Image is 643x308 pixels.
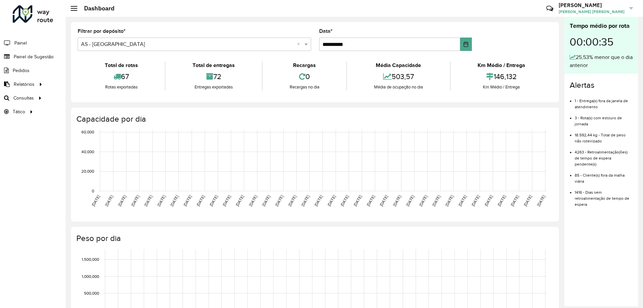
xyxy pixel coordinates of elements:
[167,61,260,69] div: Total de entregas
[349,61,448,69] div: Média Capacidade
[79,61,163,69] div: Total de rotas
[340,194,349,207] text: [DATE]
[444,194,454,207] text: [DATE]
[543,1,557,16] a: Contato Rápido
[575,167,633,184] li: 85 - Cliente(s) fora da malha viária
[510,194,519,207] text: [DATE]
[79,69,163,84] div: 67
[497,194,506,207] text: [DATE]
[143,194,153,207] text: [DATE]
[13,108,25,115] span: Tático
[79,84,163,90] div: Rotas exportadas
[235,194,244,207] text: [DATE]
[76,114,552,124] h4: Capacidade por dia
[570,21,633,30] div: Tempo médio por rota
[264,84,345,90] div: Recargas no dia
[536,194,546,207] text: [DATE]
[167,84,260,90] div: Entregas exportadas
[117,194,127,207] text: [DATE]
[452,61,551,69] div: Km Médio / Entrega
[84,291,99,295] text: 500,000
[82,257,99,261] text: 1,500,000
[484,194,493,207] text: [DATE]
[405,194,415,207] text: [DATE]
[559,2,625,8] h3: [PERSON_NAME]
[452,69,551,84] div: 146,132
[274,194,284,207] text: [DATE]
[460,38,472,51] button: Choose Date
[81,130,94,134] text: 60,000
[82,274,99,279] text: 1,000,000
[575,93,633,110] li: 1 - Entrega(s) fora da janela de atendimento
[167,69,260,84] div: 72
[349,69,448,84] div: 503,57
[78,27,126,35] label: Filtrar por depósito
[222,194,231,207] text: [DATE]
[92,189,94,193] text: 0
[76,234,552,243] h4: Peso por dia
[570,30,633,53] div: 00:00:35
[13,67,29,74] span: Pedidos
[575,127,633,144] li: 18.592,44 kg - Total de peso não roteirizado
[130,194,140,207] text: [DATE]
[570,53,633,69] div: 25,53% menor que o dia anterior
[156,194,166,207] text: [DATE]
[457,194,467,207] text: [DATE]
[353,194,362,207] text: [DATE]
[313,194,323,207] text: [DATE]
[91,194,100,207] text: [DATE]
[104,194,114,207] text: [DATE]
[183,194,192,207] text: [DATE]
[452,84,551,90] div: Km Médio / Entrega
[14,81,34,88] span: Relatórios
[431,194,441,207] text: [DATE]
[264,69,345,84] div: 0
[570,80,633,90] h4: Alertas
[575,110,633,127] li: 3 - Rota(s) com estouro de jornada
[248,194,258,207] text: [DATE]
[379,194,388,207] text: [DATE]
[300,194,310,207] text: [DATE]
[209,194,218,207] text: [DATE]
[418,194,428,207] text: [DATE]
[349,84,448,90] div: Média de ocupação no dia
[392,194,402,207] text: [DATE]
[81,149,94,154] text: 40,000
[169,194,179,207] text: [DATE]
[81,169,94,174] text: 20,000
[319,27,333,35] label: Data
[13,95,34,102] span: Consultas
[264,61,345,69] div: Recargas
[327,194,336,207] text: [DATE]
[196,194,205,207] text: [DATE]
[261,194,271,207] text: [DATE]
[14,40,27,47] span: Painel
[523,194,532,207] text: [DATE]
[287,194,297,207] text: [DATE]
[575,144,633,167] li: 4263 - Retroalimentação(ões) de tempo de espera pendente(s)
[575,184,633,207] li: 1416 - Dias sem retroalimentação de tempo de espera
[14,53,54,60] span: Painel de Sugestão
[297,40,303,48] span: Clear all
[366,194,375,207] text: [DATE]
[559,9,625,15] span: [PERSON_NAME] [PERSON_NAME]
[471,194,480,207] text: [DATE]
[77,5,115,12] h2: Dashboard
